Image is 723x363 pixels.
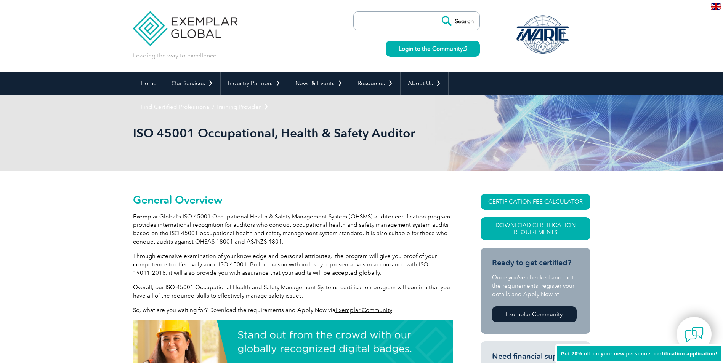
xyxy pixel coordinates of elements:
[133,51,216,60] p: Leading the way to excellence
[561,351,717,357] span: Get 20% off on your new personnel certification application!
[133,306,453,314] p: So, what are you waiting for? Download the requirements and Apply Now via .
[221,72,288,95] a: Industry Partners
[133,126,426,140] h1: ISO 45001 Occupational, Health & Safety Auditor
[481,217,590,240] a: Download Certification Requirements
[711,3,721,10] img: en
[492,306,577,322] a: Exemplar Community
[492,258,579,267] h3: Ready to get certified?
[685,325,704,344] img: contact-chat.png
[401,72,448,95] a: About Us
[492,273,579,298] p: Once you’ve checked and met the requirements, register your details and Apply Now at
[133,194,453,206] h2: General Overview
[463,46,467,51] img: open_square.png
[386,41,480,57] a: Login to the Community
[288,72,350,95] a: News & Events
[481,194,590,210] a: CERTIFICATION FEE CALCULATOR
[133,72,164,95] a: Home
[133,95,276,119] a: Find Certified Professional / Training Provider
[164,72,220,95] a: Our Services
[133,212,453,246] p: Exemplar Global’s ISO 45001 Occupational Health & Safety Management System (OHSMS) auditor certif...
[350,72,400,95] a: Resources
[133,283,453,300] p: Overall, our ISO 45001 Occupational Health and Safety Management Systems certification program wi...
[133,252,453,277] p: Through extensive examination of your knowledge and personal attributes, the program will give yo...
[438,12,479,30] input: Search
[335,307,392,314] a: Exemplar Community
